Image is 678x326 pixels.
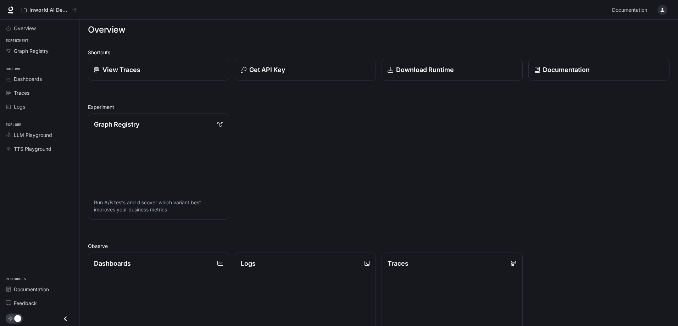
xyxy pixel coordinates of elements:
p: Logs [241,259,256,268]
span: Traces [14,89,29,96]
a: LLM Playground [3,129,76,141]
p: Traces [388,259,409,268]
h2: Observe [88,242,669,250]
a: TTS Playground [3,143,76,155]
span: Documentation [14,286,49,293]
a: Download Runtime [382,59,523,81]
a: Documentation [609,3,652,17]
span: Logs [14,103,25,110]
span: Overview [14,24,36,32]
span: Dark mode toggle [14,314,21,322]
a: Traces [3,87,76,99]
a: Logs [3,100,76,113]
p: Inworld AI Demos [29,7,69,13]
h1: Overview [88,23,125,37]
p: Run A/B tests and discover which variant best improves your business metrics [94,199,223,213]
button: Get API Key [235,59,376,81]
span: LLM Playground [14,131,52,139]
a: Graph Registry [3,45,76,57]
p: Dashboards [94,259,131,268]
a: Graph RegistryRun A/B tests and discover which variant best improves your business metrics [88,114,229,220]
span: Documentation [612,6,647,15]
p: Graph Registry [94,120,139,129]
button: All workspaces [18,3,80,17]
h2: Shortcuts [88,49,669,56]
p: Download Runtime [396,65,454,74]
span: Graph Registry [14,47,49,55]
a: Dashboards [3,73,76,85]
a: View Traces [88,59,229,81]
a: Documentation [528,59,669,81]
span: Feedback [14,299,37,307]
p: Documentation [543,65,590,74]
a: Overview [3,22,76,34]
p: Get API Key [249,65,285,74]
a: Documentation [3,283,76,295]
span: TTS Playground [14,145,51,153]
a: Feedback [3,297,76,309]
h2: Experiment [88,103,669,111]
span: Dashboards [14,75,42,83]
p: View Traces [102,65,140,74]
button: Close drawer [57,311,73,326]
